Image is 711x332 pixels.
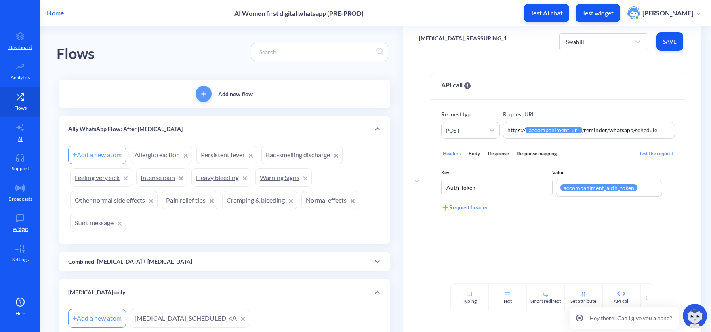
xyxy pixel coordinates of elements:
div: Text [503,298,512,305]
input: Search [255,47,376,57]
div: Add a new atom [68,309,126,328]
p: AI [18,135,23,143]
p: [PERSON_NAME] [642,8,693,17]
span: API call [441,80,471,90]
div: Flows [57,42,95,66]
span: Save [663,38,677,46]
p: Analytics [11,74,30,81]
div: Request header [441,203,488,212]
img: copilot-icon.svg [683,304,707,328]
span: Key [441,169,553,176]
p: Flows [14,104,27,112]
button: Test widget [576,4,620,22]
a: Other normal side effects [70,191,158,209]
button: user photo[PERSON_NAME] [623,6,705,20]
button: add [196,86,212,102]
p: [MEDICAL_DATA]_REASSURING_1 [419,34,507,42]
p: Ally WhatsApp Flow: After [MEDICAL_DATA] [68,125,183,133]
a: Allergic reaction [130,146,192,164]
div: API call [614,298,629,305]
div: Set attribute [570,298,596,305]
a: Warning Signs [255,168,312,187]
div: Typing [463,298,477,305]
button: Save [656,32,683,51]
textarea: https://{{accompaniment_url}}/reminder/whatsapp/schedule [503,122,675,139]
img: user photo [627,6,640,19]
div: Smart redirect [530,298,561,305]
p: Test widget [582,9,614,17]
p: [MEDICAL_DATA] only [68,288,125,297]
a: Pain relief tips [162,191,218,209]
div: Body [467,148,482,159]
input: Key [441,180,553,195]
a: Bad-smelling discharge [261,146,343,164]
div: Combined: [MEDICAL_DATA] + [MEDICAL_DATA] [59,252,390,271]
div: [MEDICAL_DATA] only [59,279,390,305]
p: Broadcasts [8,195,32,203]
p: AI Women first digital whatsapp (PRE-PROD) [234,9,364,17]
a: Intense pain [136,168,187,187]
button: Test AI chat [524,4,569,22]
div: Response mapping [515,148,558,159]
span: Value [552,169,664,176]
div: Add a new atom [68,146,126,164]
p: Hey there! Can I give you a hand? [589,314,672,322]
div: Ally WhatsApp Flow: After [MEDICAL_DATA] [59,116,390,142]
div: Test the request [637,148,675,159]
textarea: {{accompaniment_auth_token}} [556,180,662,197]
p: Settings [12,256,29,263]
div: Headers [441,148,462,159]
p: Support [12,165,29,172]
a: Feeling very sick [70,168,132,187]
a: [MEDICAL_DATA]_SCHEDULED_4A [130,309,249,328]
p: Dashboard [8,44,32,51]
p: Combined: [MEDICAL_DATA] + [MEDICAL_DATA] [68,258,192,266]
a: Persistent fever [196,146,257,164]
p: Request type [441,110,500,118]
p: Add new flow [218,90,253,98]
a: Normal effects [301,191,359,209]
div: Swahili [566,37,584,46]
div: Response [486,148,510,159]
a: Heavy bleeding [191,168,251,187]
p: Home [47,8,64,18]
p: Test AI chat [530,9,563,17]
a: Start message [70,214,126,232]
p: Widget [13,226,28,233]
p: Request URL [503,110,675,118]
span: Help [15,310,25,317]
a: Cramping & bleeding [222,191,297,209]
div: POST [446,126,460,135]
